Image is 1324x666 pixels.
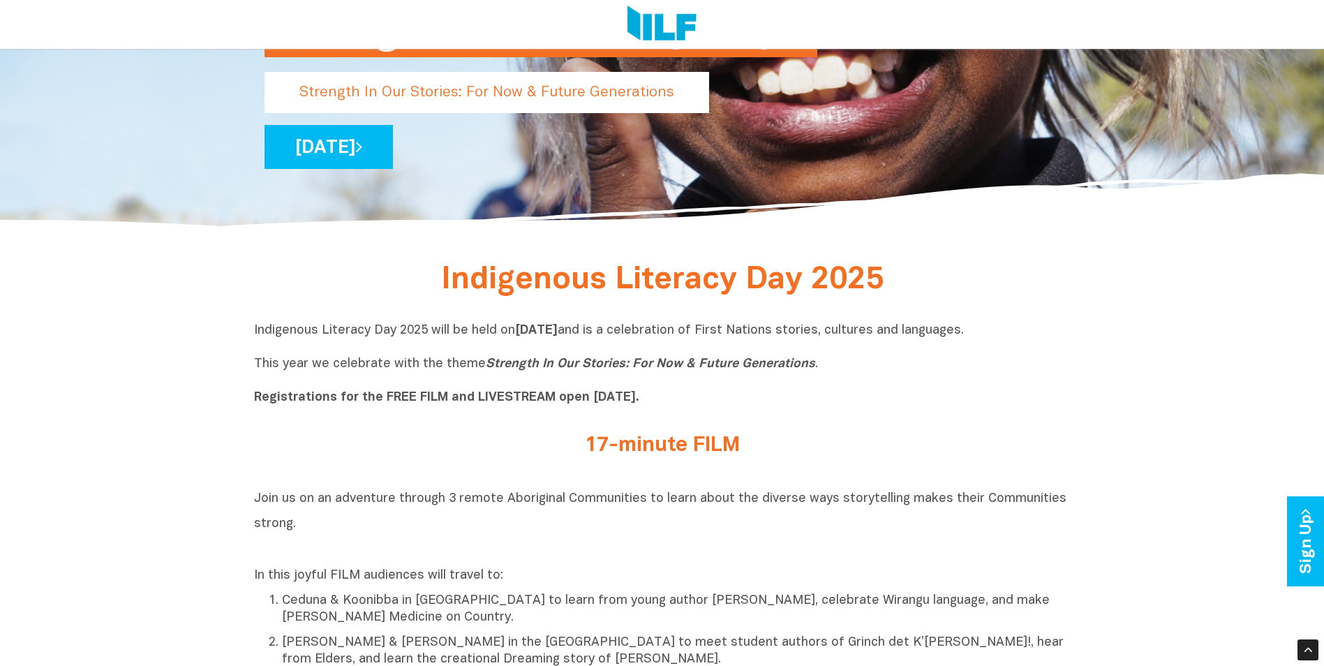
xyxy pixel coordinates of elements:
p: Strength In Our Stories: For Now & Future Generations [265,72,709,113]
p: Ceduna & Koonibba in [GEOGRAPHIC_DATA] to learn from young author [PERSON_NAME], celebrate Wirang... [282,593,1071,626]
a: [DATE] [265,125,393,169]
h2: 17-minute FILM [401,434,924,457]
img: Logo [627,6,697,43]
p: In this joyful FILM audiences will travel to: [254,568,1071,584]
div: Scroll Back to Top [1297,639,1318,660]
b: [DATE] [515,325,558,336]
span: Join us on an adventure through 3 remote Aboriginal Communities to learn about the diverse ways s... [254,493,1066,530]
span: Indigenous Literacy Day 2025 [441,266,884,295]
p: Indigenous Literacy Day 2025 will be held on and is a celebration of First Nations stories, cultu... [254,323,1071,406]
i: Strength In Our Stories: For Now & Future Generations [486,358,815,370]
b: Registrations for the FREE FILM and LIVESTREAM open [DATE]. [254,392,639,404]
h1: Indigenous Literacy Day [299,1,782,57]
